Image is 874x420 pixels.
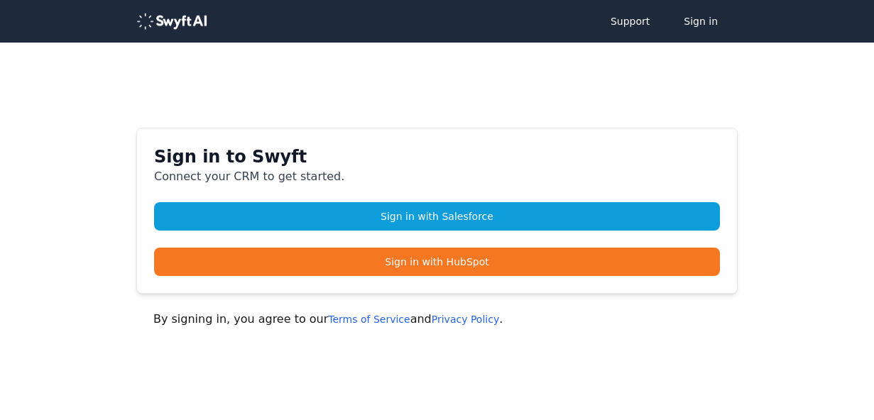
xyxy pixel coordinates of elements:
p: Connect your CRM to get started. [154,168,720,185]
a: Support [596,7,664,35]
p: By signing in, you agree to our and . [153,311,721,328]
a: Privacy Policy [432,314,499,325]
a: Terms of Service [328,314,410,325]
img: logo-488353a97b7647c9773e25e94dd66c4536ad24f66c59206894594c5eb3334934.png [136,13,207,30]
button: Sign in [670,7,732,35]
h1: Sign in to Swyft [154,145,720,168]
a: Sign in with HubSpot [154,248,720,276]
a: Sign in with Salesforce [154,202,720,231]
